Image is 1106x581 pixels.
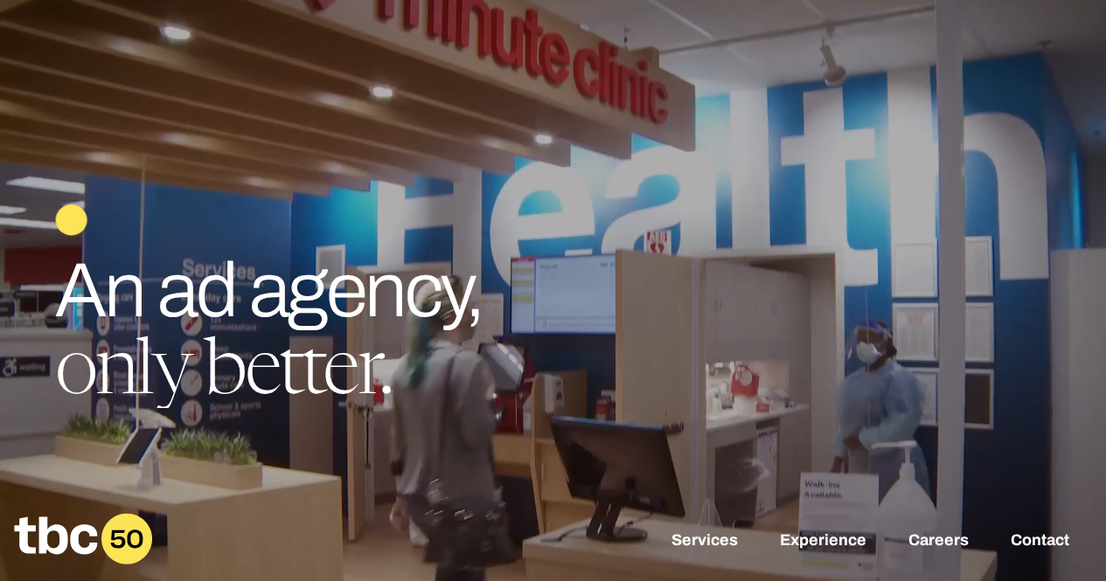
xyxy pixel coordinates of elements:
a: Services [671,531,738,552]
span: An ad agency, [55,249,482,332]
a: Contact [1011,531,1069,552]
a: Careers [908,531,969,552]
a: Experience [780,531,866,552]
a: Home [14,552,152,571]
span: only better. [55,336,392,413]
